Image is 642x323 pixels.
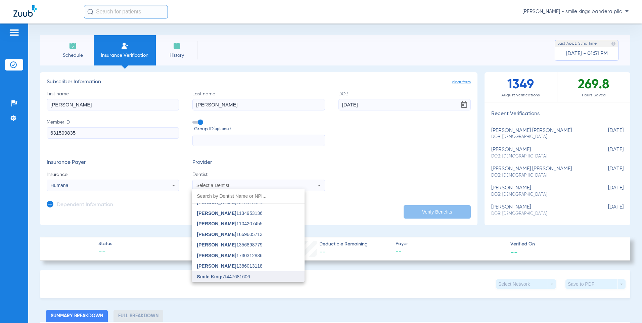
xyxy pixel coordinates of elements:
[197,242,263,247] span: 1356898779
[608,291,642,323] iframe: Chat Widget
[197,274,224,279] span: Smile Kings
[197,242,236,247] span: [PERSON_NAME]
[197,232,263,237] span: 1669605713
[197,264,263,268] span: 1386013118
[192,189,305,203] input: dropdown search
[197,221,263,226] span: 1104207455
[197,211,263,216] span: 1134953136
[197,211,236,216] span: [PERSON_NAME]
[197,263,236,269] span: [PERSON_NAME]
[197,200,263,205] span: 1023413424
[197,232,236,237] span: [PERSON_NAME]
[197,274,250,279] span: 1447681606
[197,221,236,226] span: [PERSON_NAME]
[197,253,263,258] span: 1730312836
[197,253,236,258] span: [PERSON_NAME]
